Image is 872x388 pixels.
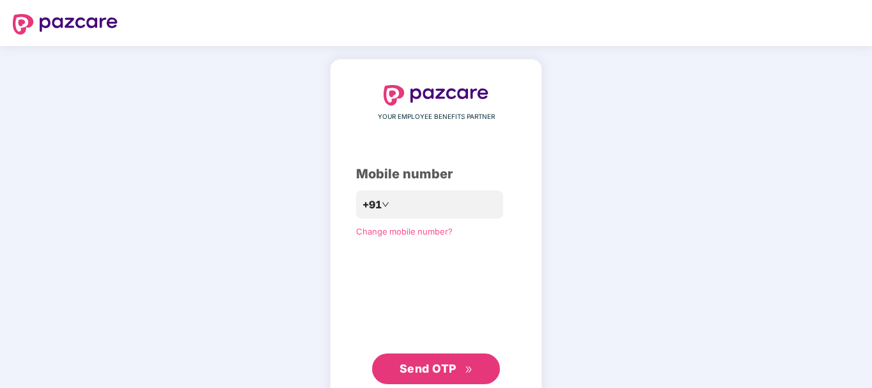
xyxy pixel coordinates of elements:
span: YOUR EMPLOYEE BENEFITS PARTNER [378,112,495,122]
img: logo [384,85,488,105]
div: Mobile number [356,164,516,184]
span: +91 [362,197,382,213]
span: double-right [465,366,473,374]
span: down [382,201,389,208]
button: Send OTPdouble-right [372,353,500,384]
img: logo [13,14,118,35]
span: Send OTP [400,362,456,375]
a: Change mobile number? [356,226,453,237]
